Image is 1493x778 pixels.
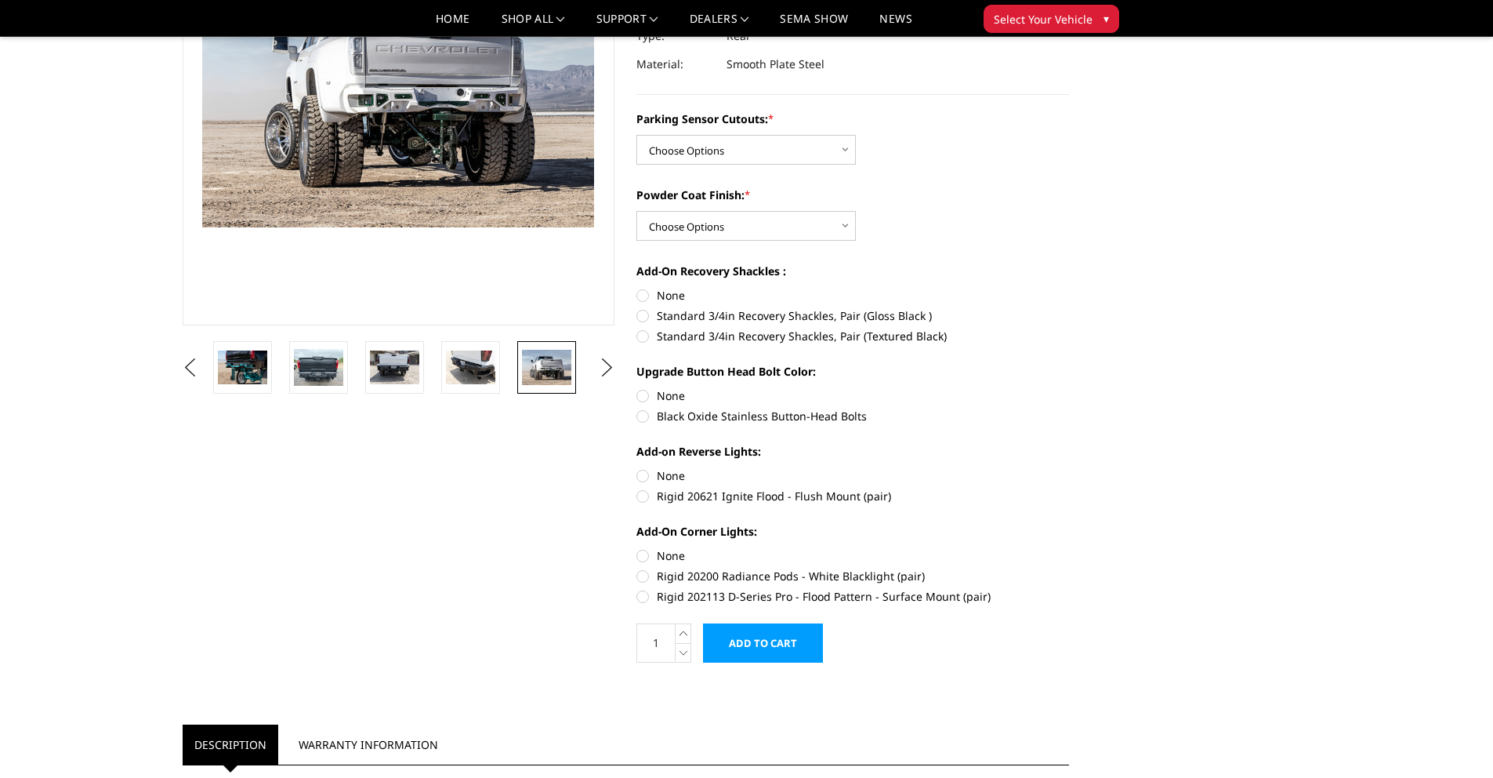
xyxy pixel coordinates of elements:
label: None [636,287,1069,304]
img: 2020-2025 Chevrolet / GMC 2500-3500 - Freedom Series - Rear Bumper [294,349,343,386]
button: Select Your Vehicle [984,5,1119,33]
a: SEMA Show [780,13,848,36]
img: 2020-2025 Chevrolet / GMC 2500-3500 - Freedom Series - Rear Bumper [522,350,571,384]
a: Description [183,725,278,765]
iframe: Chat Widget [1415,703,1493,778]
a: shop all [502,13,565,36]
a: Warranty Information [287,725,450,765]
label: None [636,387,1069,404]
label: Rigid 202113 D-Series Pro - Flood Pattern - Surface Mount (pair) [636,588,1069,605]
label: Add-on Reverse Lights: [636,443,1069,460]
span: Select Your Vehicle [994,11,1093,27]
button: Next [595,356,618,380]
label: None [636,467,1069,484]
img: 2020-2025 Chevrolet / GMC 2500-3500 - Freedom Series - Rear Bumper [370,351,419,384]
label: Powder Coat Finish: [636,187,1069,203]
input: Add to Cart [703,623,823,663]
a: Support [596,13,658,36]
label: Add-On Recovery Shackles : [636,263,1069,279]
dd: Smooth Plate Steel [727,50,824,78]
dt: Material: [636,50,715,78]
label: Standard 3/4in Recovery Shackles, Pair (Gloss Black ) [636,307,1069,324]
label: Upgrade Button Head Bolt Color: [636,363,1069,380]
label: None [636,547,1069,564]
button: Previous [179,356,202,380]
a: Home [436,13,469,36]
label: Black Oxide Stainless Button-Head Bolts [636,408,1069,424]
a: News [879,13,911,36]
label: Rigid 20621 Ignite Flood - Flush Mount (pair) [636,488,1069,504]
img: 2020-2025 Chevrolet / GMC 2500-3500 - Freedom Series - Rear Bumper [446,351,495,384]
span: ▾ [1103,10,1109,27]
label: Standard 3/4in Recovery Shackles, Pair (Textured Black) [636,328,1069,344]
label: Parking Sensor Cutouts: [636,111,1069,127]
label: Add-On Corner Lights: [636,523,1069,540]
a: Dealers [690,13,749,36]
img: 2020-2025 Chevrolet / GMC 2500-3500 - Freedom Series - Rear Bumper [218,351,267,384]
label: Rigid 20200 Radiance Pods - White Blacklight (pair) [636,568,1069,584]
